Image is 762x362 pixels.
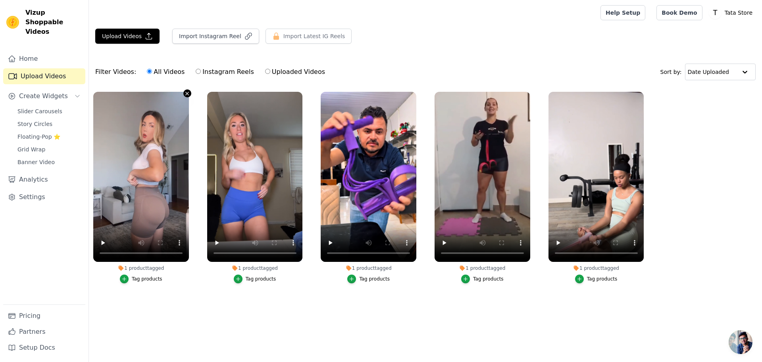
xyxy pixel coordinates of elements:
[265,69,270,74] input: Uploaded Videos
[575,275,618,283] button: Tag products
[13,157,85,168] a: Banner Video
[120,275,162,283] button: Tag products
[146,67,185,77] label: All Videos
[13,131,85,142] a: Floating-Pop ⭐
[6,16,19,29] img: Vizup
[207,265,303,271] div: 1 product tagged
[321,265,416,271] div: 1 product tagged
[195,67,254,77] label: Instagram Reels
[95,63,329,81] div: Filter Videos:
[587,276,618,282] div: Tag products
[283,32,345,40] span: Import Latest IG Reels
[25,8,82,37] span: Vizup Shoppable Videos
[3,172,85,188] a: Analytics
[3,340,85,356] a: Setup Docs
[548,265,644,271] div: 1 product tagged
[473,276,504,282] div: Tag products
[722,6,756,20] p: Tata Store
[729,330,752,354] div: Chat abierto
[17,107,62,115] span: Slider Carousels
[3,51,85,67] a: Home
[17,158,55,166] span: Banner Video
[265,67,325,77] label: Uploaded Videos
[234,275,276,283] button: Tag products
[13,106,85,117] a: Slider Carousels
[183,89,191,97] button: Video Delete
[196,69,201,74] input: Instagram Reels
[3,88,85,104] button: Create Widgets
[709,6,756,20] button: T Tata Store
[3,324,85,340] a: Partners
[17,145,45,153] span: Grid Wrap
[712,9,717,17] text: T
[347,275,390,283] button: Tag products
[93,265,189,271] div: 1 product tagged
[656,5,702,20] a: Book Demo
[3,68,85,84] a: Upload Videos
[132,276,162,282] div: Tag products
[17,120,52,128] span: Story Circles
[17,133,60,141] span: Floating-Pop ⭐
[172,29,259,44] button: Import Instagram Reel
[461,275,504,283] button: Tag products
[3,308,85,324] a: Pricing
[95,29,160,44] button: Upload Videos
[246,276,276,282] div: Tag products
[13,118,85,130] a: Story Circles
[3,189,85,205] a: Settings
[359,276,390,282] div: Tag products
[13,144,85,155] a: Grid Wrap
[660,64,756,80] div: Sort by:
[435,265,530,271] div: 1 product tagged
[19,91,68,101] span: Create Widgets
[147,69,152,74] input: All Videos
[266,29,352,44] button: Import Latest IG Reels
[600,5,645,20] a: Help Setup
